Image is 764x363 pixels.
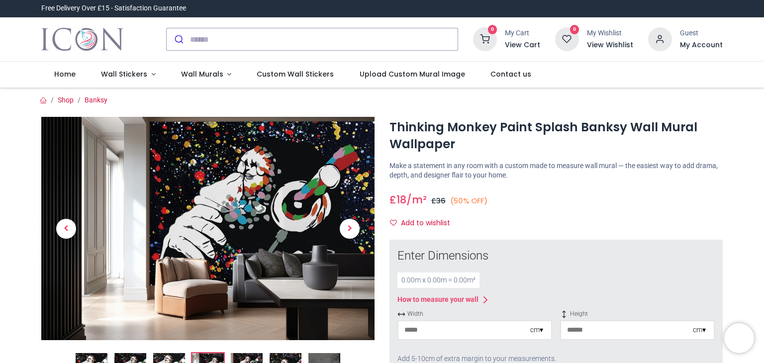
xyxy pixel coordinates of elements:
[488,25,497,34] sup: 0
[325,150,375,306] a: Next
[397,248,715,265] div: Enter Dimensions
[587,28,633,38] div: My Wishlist
[397,310,552,318] span: Width
[41,117,375,340] img: WS-73063-04
[41,3,186,13] div: Free Delivery Over £15 - Satisfaction Guarantee
[555,35,579,43] a: 0
[389,119,723,153] h1: Thinking Monkey Paint Splash Banksy Wall Mural Wallpaper
[58,96,74,104] a: Shop
[389,161,723,181] p: Make a statement in any room with a custom made to measure wall mural — the easiest way to add dr...
[560,310,715,318] span: Height
[101,69,147,79] span: Wall Stickers
[514,3,723,13] iframe: Customer reviews powered by Trustpilot
[181,69,223,79] span: Wall Murals
[41,150,91,306] a: Previous
[41,25,123,53] img: Icon Wall Stickers
[88,62,168,88] a: Wall Stickers
[680,28,723,38] div: Guest
[397,295,478,305] div: How to measure your wall
[587,40,633,50] a: View Wishlist
[505,28,540,38] div: My Cart
[680,40,723,50] a: My Account
[389,215,459,232] button: Add to wishlistAdd to wishlist
[167,28,190,50] button: Submit
[389,192,406,207] span: £
[390,219,397,226] i: Add to wishlist
[530,325,543,335] div: cm ▾
[54,69,76,79] span: Home
[724,323,754,353] iframe: Brevo live chat
[340,219,360,239] span: Next
[85,96,107,104] a: Banksy
[431,196,446,206] span: £
[450,196,488,206] small: (50% OFF)
[693,325,706,335] div: cm ▾
[396,192,406,207] span: 18
[397,272,479,288] div: 0.00 m x 0.00 m = 0.00 m²
[41,25,123,53] a: Logo of Icon Wall Stickers
[56,219,76,239] span: Previous
[360,69,465,79] span: Upload Custom Mural Image
[473,35,497,43] a: 0
[257,69,334,79] span: Custom Wall Stickers
[490,69,531,79] span: Contact us
[168,62,244,88] a: Wall Murals
[436,196,446,206] span: 36
[505,40,540,50] a: View Cart
[406,192,427,207] span: /m²
[570,25,579,34] sup: 0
